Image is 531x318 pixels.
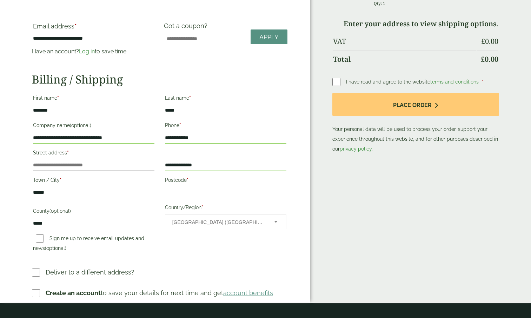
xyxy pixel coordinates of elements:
a: Apply [251,29,287,45]
small: Qty: 1 [374,1,385,6]
abbr: required [179,122,181,128]
label: Postcode [165,175,286,187]
td: Enter your address to view shipping options. [333,15,499,32]
span: (optional) [45,245,66,251]
button: Place order [332,93,499,116]
a: privacy policy [340,146,372,152]
strong: Create an account [46,289,101,297]
abbr: required [74,22,77,30]
label: Email address [33,23,154,33]
span: I have read and agree to the website [346,79,480,85]
bdi: 0.00 [481,54,498,64]
span: £ [481,54,485,64]
label: County [33,206,154,218]
span: £ [481,37,485,46]
bdi: 0.00 [481,37,498,46]
span: Apply [259,33,279,41]
abbr: required [189,95,191,101]
span: United Kingdom (UK) [172,215,265,230]
abbr: required [201,205,203,210]
abbr: required [60,177,61,183]
label: Sign me up to receive email updates and news [33,236,144,253]
p: Your personal data will be used to process your order, support your experience throughout this we... [332,93,499,154]
label: Town / City [33,175,154,187]
th: Total [333,51,476,68]
label: Country/Region [165,203,286,214]
label: Company name [33,120,154,132]
abbr: required [482,79,483,85]
a: Log in [79,48,95,55]
input: Sign me up to receive email updates and news(optional) [36,234,44,243]
abbr: required [187,177,188,183]
h2: Billing / Shipping [32,73,287,86]
span: (optional) [49,208,71,214]
abbr: required [57,95,59,101]
label: Phone [165,120,286,132]
p: to save your details for next time and get [46,288,273,298]
abbr: required [67,150,69,155]
label: First name [33,93,154,105]
span: (optional) [70,122,91,128]
label: Got a coupon? [164,22,210,33]
a: account benefits [223,289,273,297]
label: Last name [165,93,286,105]
a: terms and conditions [430,79,479,85]
th: VAT [333,33,476,50]
span: Country/Region [165,214,286,229]
label: Street address [33,148,154,160]
p: Have an account? to save time [32,47,155,56]
p: Deliver to a different address? [46,267,134,277]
